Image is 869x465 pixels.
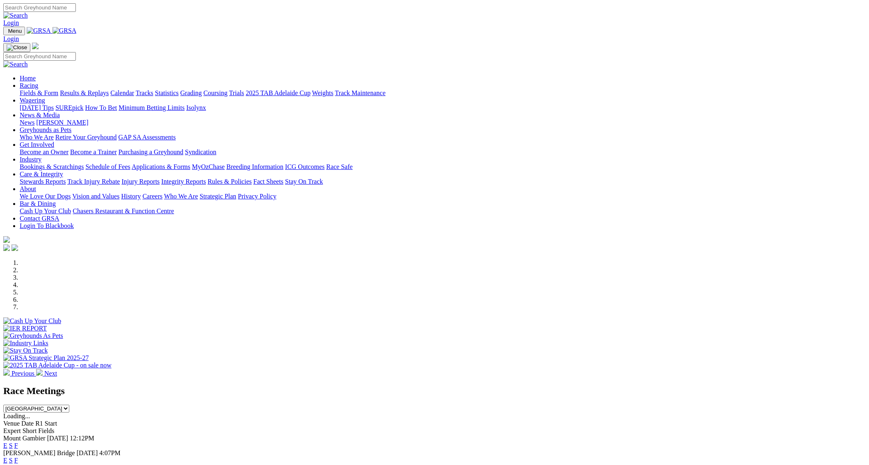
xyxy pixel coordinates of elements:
[3,449,75,456] span: [PERSON_NAME] Bridge
[55,134,117,141] a: Retire Your Greyhound
[20,178,66,185] a: Stewards Reports
[23,427,37,434] span: Short
[36,369,43,376] img: chevron-right-pager-white.svg
[20,134,54,141] a: Who We Are
[20,104,54,111] a: [DATE] Tips
[3,385,866,397] h2: Race Meetings
[20,207,866,215] div: Bar & Dining
[20,126,71,133] a: Greyhounds as Pets
[73,207,174,214] a: Chasers Restaurant & Function Centre
[20,104,866,112] div: Wagering
[20,75,36,82] a: Home
[142,193,162,200] a: Careers
[3,12,28,19] img: Search
[121,193,141,200] a: History
[32,43,39,49] img: logo-grsa-white.png
[335,89,385,96] a: Track Maintenance
[3,27,25,35] button: Toggle navigation
[20,141,54,148] a: Get Involved
[11,370,34,377] span: Previous
[3,317,61,325] img: Cash Up Your Club
[20,207,71,214] a: Cash Up Your Club
[8,28,22,34] span: Menu
[132,163,190,170] a: Applications & Forms
[3,420,20,427] span: Venue
[20,200,56,207] a: Bar & Dining
[11,244,18,251] img: twitter.svg
[20,82,38,89] a: Racing
[77,449,98,456] span: [DATE]
[110,89,134,96] a: Calendar
[3,340,48,347] img: Industry Links
[180,89,202,96] a: Grading
[55,104,83,111] a: SUREpick
[20,97,45,104] a: Wagering
[27,27,51,34] img: GRSA
[3,61,28,68] img: Search
[119,134,176,141] a: GAP SA Assessments
[47,435,68,442] span: [DATE]
[20,89,866,97] div: Racing
[3,19,19,26] a: Login
[20,89,58,96] a: Fields & Form
[229,89,244,96] a: Trials
[67,178,120,185] a: Track Injury Rebate
[9,442,13,449] a: S
[3,413,30,419] span: Loading...
[20,112,60,119] a: News & Media
[238,193,276,200] a: Privacy Policy
[3,457,7,464] a: E
[246,89,310,96] a: 2025 TAB Adelaide Cup
[35,420,57,427] span: R1 Start
[44,370,57,377] span: Next
[3,52,76,61] input: Search
[136,89,153,96] a: Tracks
[60,89,109,96] a: Results & Replays
[121,178,160,185] a: Injury Reports
[36,119,88,126] a: [PERSON_NAME]
[70,148,117,155] a: Become a Trainer
[20,178,866,185] div: Care & Integrity
[285,163,324,170] a: ICG Outcomes
[3,427,21,434] span: Expert
[208,178,252,185] a: Rules & Policies
[3,347,48,354] img: Stay On Track
[20,134,866,141] div: Greyhounds as Pets
[3,370,36,377] a: Previous
[186,104,206,111] a: Isolynx
[20,148,866,156] div: Get Involved
[70,435,94,442] span: 12:12PM
[192,163,225,170] a: MyOzChase
[14,457,18,464] a: F
[155,89,179,96] a: Statistics
[164,193,198,200] a: Who We Are
[20,163,84,170] a: Bookings & Scratchings
[14,442,18,449] a: F
[3,369,10,376] img: chevron-left-pager-white.svg
[72,193,119,200] a: Vision and Values
[119,148,183,155] a: Purchasing a Greyhound
[20,156,41,163] a: Industry
[3,362,112,369] img: 2025 TAB Adelaide Cup - on sale now
[52,27,77,34] img: GRSA
[285,178,323,185] a: Stay On Track
[20,185,36,192] a: About
[312,89,333,96] a: Weights
[226,163,283,170] a: Breeding Information
[9,457,13,464] a: S
[7,44,27,51] img: Close
[3,354,89,362] img: GRSA Strategic Plan 2025-27
[200,193,236,200] a: Strategic Plan
[3,43,30,52] button: Toggle navigation
[119,104,185,111] a: Minimum Betting Limits
[20,215,59,222] a: Contact GRSA
[20,119,866,126] div: News & Media
[85,104,117,111] a: How To Bet
[36,370,57,377] a: Next
[20,148,68,155] a: Become an Owner
[161,178,206,185] a: Integrity Reports
[20,222,74,229] a: Login To Blackbook
[20,193,71,200] a: We Love Our Dogs
[3,244,10,251] img: facebook.svg
[203,89,228,96] a: Coursing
